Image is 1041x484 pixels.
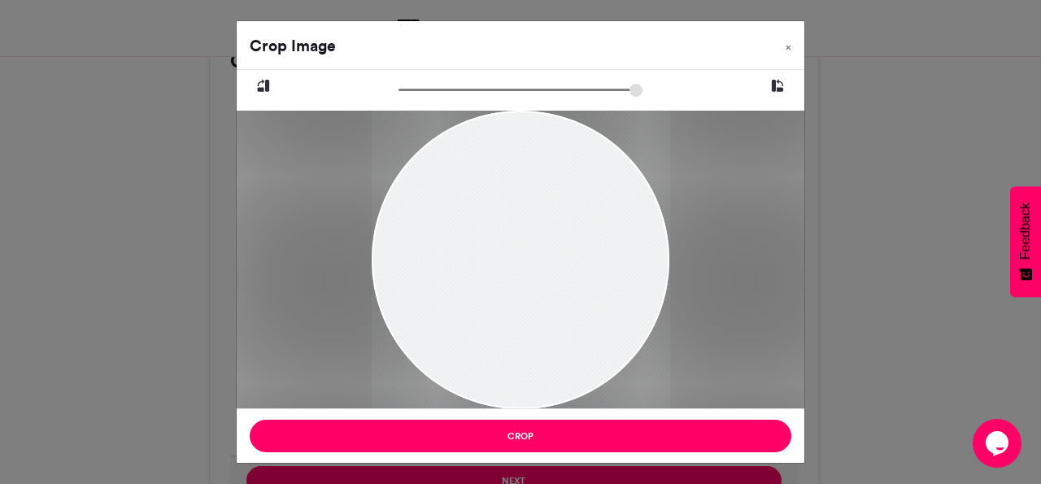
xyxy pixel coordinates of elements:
[250,420,791,452] button: Crop
[1018,203,1033,259] span: Feedback
[773,21,804,67] button: Close
[1010,186,1041,297] button: Feedback - Show survey
[250,34,336,58] h4: Crop Image
[786,42,791,52] span: ×
[973,419,1025,468] iframe: chat widget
